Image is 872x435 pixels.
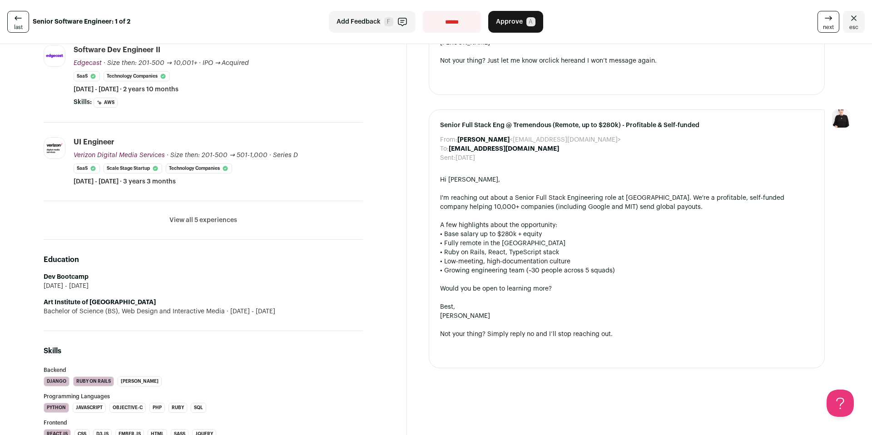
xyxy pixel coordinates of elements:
[74,137,114,147] div: UI Engineer
[440,239,813,248] div: • Fully remote in the [GEOGRAPHIC_DATA]
[44,346,363,356] h2: Skills
[440,302,813,311] div: Best,
[44,138,65,158] img: 94eb3ac638fd0d6791b1b75160089877958282845c194ddcc89cb7dba5b53933.jpg
[827,390,854,417] iframe: Help Scout Beacon - Open
[44,307,363,316] div: Bachelor of Science (BS), Web Design and Interactive Media
[104,60,197,66] span: · Size then: 201-500 → 10,001+
[203,60,249,66] span: IPO → Acquired
[440,175,813,184] div: Hi [PERSON_NAME],
[440,135,457,144] dt: From:
[118,376,162,386] li: [PERSON_NAME]
[44,299,156,306] strong: Art Institute of [GEOGRAPHIC_DATA]
[545,58,574,64] a: click here
[273,152,298,158] span: Series D
[14,24,23,31] span: last
[440,144,449,153] dt: To:
[440,193,813,212] div: I'm reaching out about a Senior Full Stack Engineering role at [GEOGRAPHIC_DATA]. We're a profita...
[440,257,813,266] div: • Low-meeting, high-documentation culture
[496,17,523,26] span: Approve
[384,17,393,26] span: F
[74,45,160,55] div: Software Dev Engineer II
[440,153,456,163] dt: Sent:
[73,376,114,386] li: Ruby on Rails
[74,98,92,107] span: Skills:
[169,216,237,225] button: View all 5 experiences
[440,248,813,257] div: • Ruby on Rails, React, TypeScript stack
[225,307,275,316] span: [DATE] - [DATE]
[104,71,170,81] li: Technology Companies
[74,60,102,66] span: Edgecast
[44,282,89,291] span: [DATE] - [DATE]
[149,403,165,413] li: PHP
[74,85,178,94] span: [DATE] - [DATE] · 2 years 10 months
[526,17,535,26] span: A
[74,163,100,173] li: SaaS
[109,403,146,413] li: Objective-C
[94,98,118,108] li: AWS
[166,163,232,173] li: Technology Companies
[104,163,162,173] li: Scale Stage Startup
[199,59,201,68] span: ·
[457,137,510,143] b: [PERSON_NAME]
[44,403,69,413] li: Python
[44,367,363,373] h3: Backend
[73,403,106,413] li: JavaScript
[33,17,130,26] strong: Senior Software Engineer: 1 of 2
[817,11,839,33] a: next
[337,17,381,26] span: Add Feedback
[44,254,363,265] h2: Education
[440,311,813,321] div: [PERSON_NAME]
[44,394,363,399] h3: Programming Languages
[44,45,65,66] img: d63853a0d15de703867dd7bd0fddff2dc5f79dc589f8030952c920927406a4e7
[440,266,813,275] div: • Growing engineering team (~30 people across 5 squads)
[823,24,834,31] span: next
[191,403,206,413] li: SQL
[843,11,865,33] a: Close
[74,71,100,81] li: SaaS
[440,121,813,130] span: Senior Full Stack Eng @ Tremendous (Remote, up to $280k) - Profitable & Self-funded
[74,177,176,186] span: [DATE] - [DATE] · 3 years 3 months
[488,11,543,33] button: Approve A
[849,24,858,31] span: esc
[449,146,559,152] b: [EMAIL_ADDRESS][DOMAIN_NAME]
[440,56,813,65] div: Not your thing? Just let me know or and I won’t message again.
[168,403,187,413] li: Ruby
[456,153,475,163] dd: [DATE]
[44,376,69,386] li: Django
[440,230,813,239] div: • Base salary up to $280k + equity
[457,135,621,144] dd: <[EMAIL_ADDRESS][DOMAIN_NAME]>
[44,274,89,280] strong: Dev Bootcamp
[329,11,416,33] button: Add Feedback F
[440,221,813,230] div: A few highlights about the opportunity:
[832,109,850,128] img: 9240684-medium_jpg
[440,330,813,339] div: Not your thing? Simply reply no and I’ll stop reaching out.
[440,284,813,293] div: Would you be open to learning more?
[167,152,268,158] span: · Size then: 201-500 → 501-1,000
[269,151,271,160] span: ·
[44,420,363,425] h3: Frontend
[7,11,29,33] a: last
[74,152,165,158] span: Verizon Digital Media Services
